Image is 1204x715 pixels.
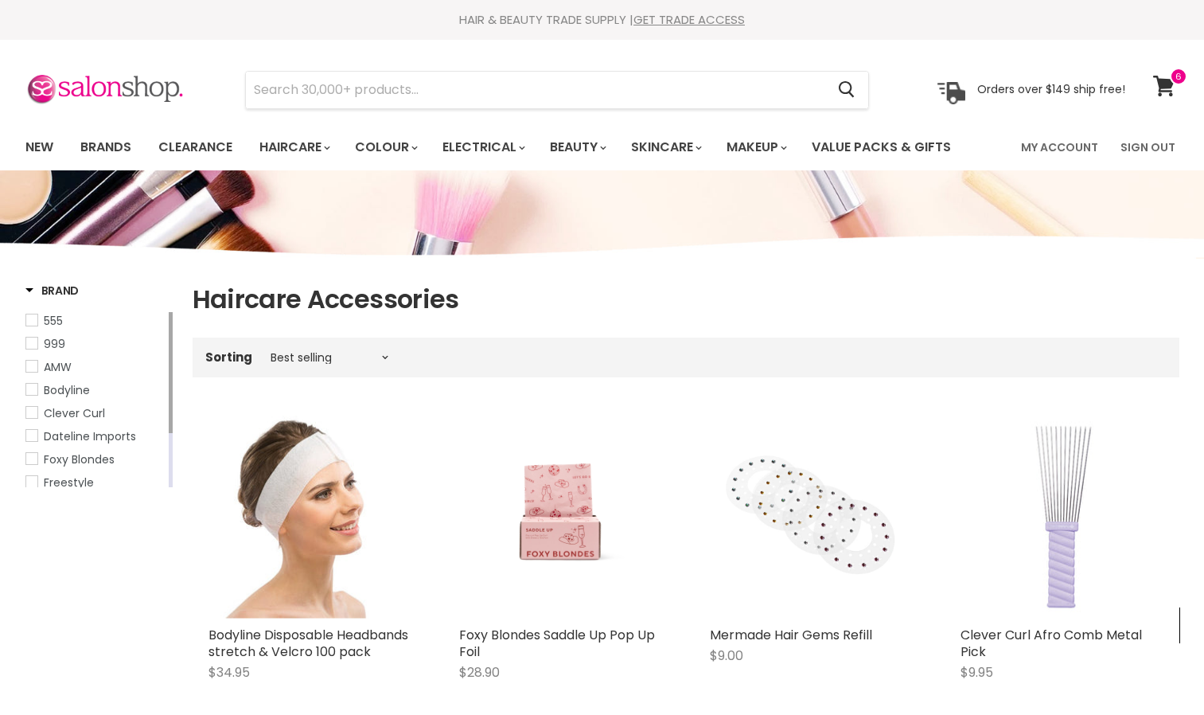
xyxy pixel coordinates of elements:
span: Bodyline [44,382,90,398]
span: Clever Curl [44,405,105,421]
a: Makeup [715,131,797,164]
a: Value Packs & Gifts [800,131,963,164]
p: Orders over $149 ship free! [977,82,1125,96]
a: Sign Out [1111,131,1185,164]
a: Bodyline [25,381,166,399]
a: Bodyline Disposable Headbands stretch & Velcro 100 pack [208,626,408,661]
a: My Account [1011,131,1108,164]
a: Foxy Blondes Saddle Up Pop Up Foil [459,416,662,619]
input: Search [246,72,826,108]
span: Foxy Blondes [44,451,115,467]
label: Sorting [205,350,252,364]
span: AMW [44,359,72,375]
span: $34.95 [208,663,250,682]
a: GET TRADE ACCESS [633,11,745,28]
ul: Main menu [14,124,988,170]
a: 999 [25,335,166,353]
a: Brands [68,131,143,164]
a: Clever Curl Afro Comb Metal Pick [960,626,1142,661]
a: Mermade Hair Gems Refill [710,626,872,644]
span: $9.00 [710,647,743,665]
form: Product [245,71,869,109]
div: HAIR & BEAUTY TRADE SUPPLY | [6,12,1199,28]
a: Bodyline Disposable Headbands stretch & Velcro 100 pack [208,416,411,619]
a: 555 [25,312,166,330]
nav: Main [6,124,1199,170]
a: Haircare [247,131,340,164]
a: Colour [343,131,427,164]
a: Clearance [146,131,244,164]
span: 999 [44,336,65,352]
span: Dateline Imports [44,428,136,444]
button: Search [826,72,868,108]
img: Foxy Blondes Saddle Up Pop Up Foil [484,416,636,619]
span: $28.90 [459,663,500,682]
span: $9.95 [960,663,993,682]
a: Foxy Blondes Saddle Up Pop Up Foil [459,626,655,661]
h1: Haircare Accessories [193,283,1179,316]
a: Clever Curl [25,404,166,422]
span: 555 [44,313,63,329]
h3: Brand [25,283,80,299]
a: Clever Curl Afro Comb Metal Pick [960,416,1163,619]
span: Freestyle [44,475,94,490]
a: Freestyle [25,474,166,491]
a: Skincare [619,131,711,164]
a: AMW [25,358,166,376]
a: Electrical [431,131,535,164]
a: New [14,131,65,164]
a: Dateline Imports [25,428,166,445]
a: Foxy Blondes [25,451,166,468]
a: Beauty [538,131,616,164]
img: Mermade Hair Gems Refill [710,416,913,619]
